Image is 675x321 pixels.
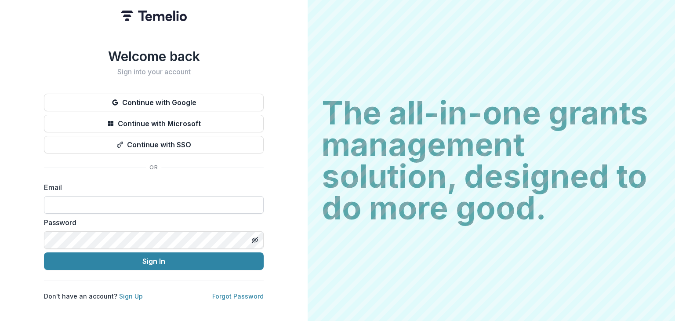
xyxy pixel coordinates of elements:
a: Forgot Password [212,292,264,300]
p: Don't have an account? [44,292,143,301]
a: Sign Up [119,292,143,300]
h1: Welcome back [44,48,264,64]
h2: Sign into your account [44,68,264,76]
label: Email [44,182,258,193]
button: Sign In [44,252,264,270]
label: Password [44,217,258,228]
button: Toggle password visibility [248,233,262,247]
button: Continue with Google [44,94,264,111]
img: Temelio [121,11,187,21]
button: Continue with SSO [44,136,264,153]
button: Continue with Microsoft [44,115,264,132]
